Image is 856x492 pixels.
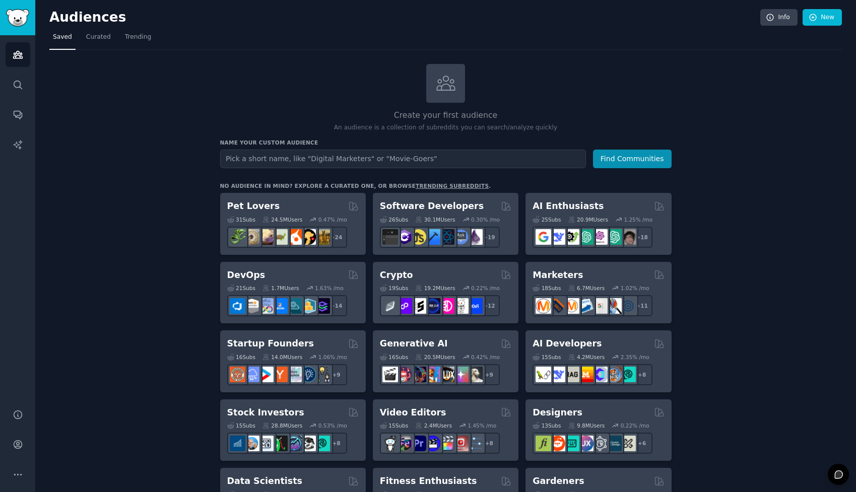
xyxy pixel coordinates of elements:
[227,269,266,282] h2: DevOps
[49,10,760,26] h2: Audiences
[300,436,316,451] img: swingtrading
[300,229,316,245] img: PetAdvice
[227,337,314,350] h2: Startup Founders
[262,422,302,429] div: 28.8M Users
[315,285,344,292] div: 1.63 % /mo
[533,422,561,429] div: 13 Sub s
[453,298,469,314] img: CryptoNews
[415,354,455,361] div: 20.5M Users
[578,436,594,451] img: UXDesign
[468,422,496,429] div: 1.45 % /mo
[220,109,672,122] h2: Create your first audience
[326,295,347,316] div: + 14
[533,269,583,282] h2: Marketers
[6,9,29,27] img: GummySearch logo
[593,150,672,168] button: Find Communities
[380,216,408,223] div: 26 Sub s
[453,229,469,245] img: AskComputerScience
[578,367,594,382] img: MistralAI
[326,364,347,385] div: + 9
[415,285,455,292] div: 19.2M Users
[578,298,594,314] img: Emailmarketing
[244,298,259,314] img: AWS_Certified_Experts
[380,269,413,282] h2: Crypto
[479,433,500,454] div: + 8
[564,298,579,314] img: AskMarketing
[606,436,622,451] img: learndesign
[439,229,454,245] img: reactnative
[220,123,672,132] p: An audience is a collection of subreddits you can search/analyze quickly
[536,229,551,245] img: GoogleGeminiAI
[425,436,440,451] img: VideoEditors
[621,285,649,292] div: 1.02 % /mo
[397,298,412,314] img: 0xPolygon
[564,367,579,382] img: Rag
[606,367,622,382] img: llmops
[230,367,245,382] img: EntrepreneurRideAlong
[453,436,469,451] img: Youtubevideo
[397,436,412,451] img: editors
[380,406,446,419] h2: Video Editors
[86,33,111,42] span: Curated
[411,436,426,451] img: premiere
[606,298,622,314] img: MarketingResearch
[272,367,288,382] img: ycombinator
[533,337,602,350] h2: AI Developers
[258,436,274,451] img: Forex
[382,436,398,451] img: gopro
[125,33,151,42] span: Trending
[425,298,440,314] img: web3
[380,422,408,429] div: 15 Sub s
[631,227,652,248] div: + 18
[564,436,579,451] img: UI_Design
[479,364,500,385] div: + 9
[397,229,412,245] img: csharp
[326,433,347,454] div: + 8
[262,354,302,361] div: 14.0M Users
[479,227,500,248] div: + 19
[244,436,259,451] img: ValueInvesting
[258,367,274,382] img: startup
[49,29,76,50] a: Saved
[227,422,255,429] div: 15 Sub s
[550,229,565,245] img: DeepSeek
[592,298,608,314] img: googleads
[453,367,469,382] img: starryai
[220,150,586,168] input: Pick a short name, like "Digital Marketers" or "Movie-Goers"
[411,298,426,314] img: ethstaker
[314,436,330,451] img: technicalanalysis
[230,298,245,314] img: azuredevops
[382,367,398,382] img: aivideo
[227,475,302,487] h2: Data Scientists
[382,229,398,245] img: software
[425,367,440,382] img: sdforall
[568,285,605,292] div: 6.7M Users
[467,298,483,314] img: defi_
[220,182,491,189] div: No audience in mind? Explore a curated one, or browse .
[300,367,316,382] img: Entrepreneurship
[244,367,259,382] img: SaaS
[592,229,608,245] img: OpenAIDev
[286,367,302,382] img: indiehackers
[631,364,652,385] div: + 8
[568,354,605,361] div: 4.2M Users
[272,229,288,245] img: turtle
[536,367,551,382] img: LangChain
[286,298,302,314] img: platformengineering
[533,475,584,487] h2: Gardeners
[467,436,483,451] img: postproduction
[262,285,299,292] div: 1.7M Users
[621,354,649,361] div: 2.35 % /mo
[411,229,426,245] img: learnjavascript
[314,367,330,382] img: growmybusiness
[536,436,551,451] img: typography
[272,436,288,451] img: Trading
[416,183,489,189] a: trending subreddits
[620,229,636,245] img: ArtificalIntelligence
[620,436,636,451] img: UX_Design
[227,406,304,419] h2: Stock Investors
[411,367,426,382] img: deepdream
[286,436,302,451] img: StocksAndTrading
[471,285,500,292] div: 0.22 % /mo
[300,298,316,314] img: aws_cdk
